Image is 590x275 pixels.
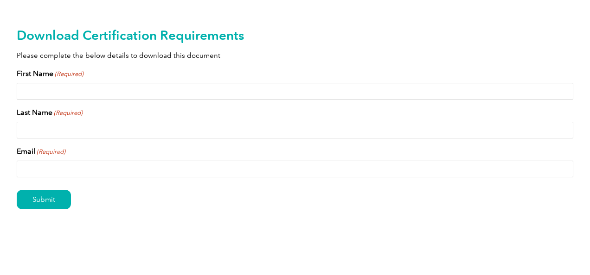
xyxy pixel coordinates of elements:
span: (Required) [36,147,66,156]
label: Email [17,146,65,157]
label: First Name [17,68,83,79]
h2: Download Certification Requirements [17,28,573,43]
input: Submit [17,190,71,209]
label: Last Name [17,107,83,118]
span: (Required) [54,69,84,79]
span: (Required) [53,108,83,118]
p: Please complete the below details to download this document [17,50,573,61]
